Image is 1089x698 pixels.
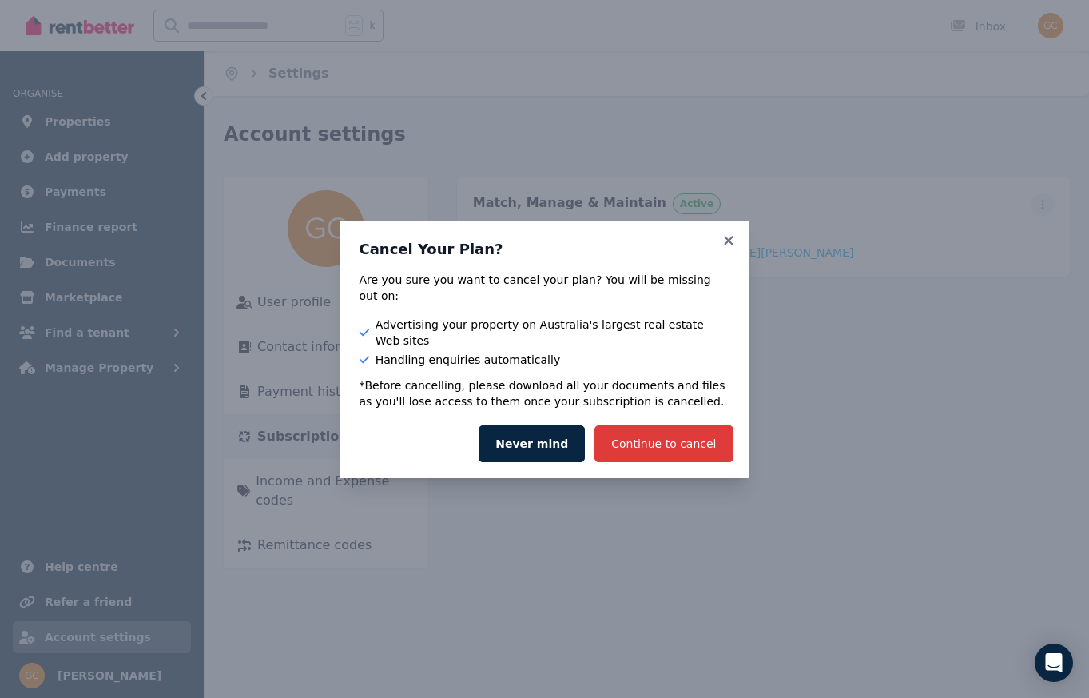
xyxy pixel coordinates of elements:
button: Never mind [479,425,585,462]
li: Advertising your property on Australia's largest real estate Web sites [360,317,730,349]
h3: Cancel Your Plan? [360,240,730,259]
p: *Before cancelling, please download all your documents and files as you'll lose access to them on... [360,377,730,409]
div: Open Intercom Messenger [1035,644,1073,682]
li: Handling enquiries automatically [360,352,730,368]
div: Are you sure you want to cancel your plan? You will be missing out on: [360,272,730,304]
button: Continue to cancel [594,425,733,462]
